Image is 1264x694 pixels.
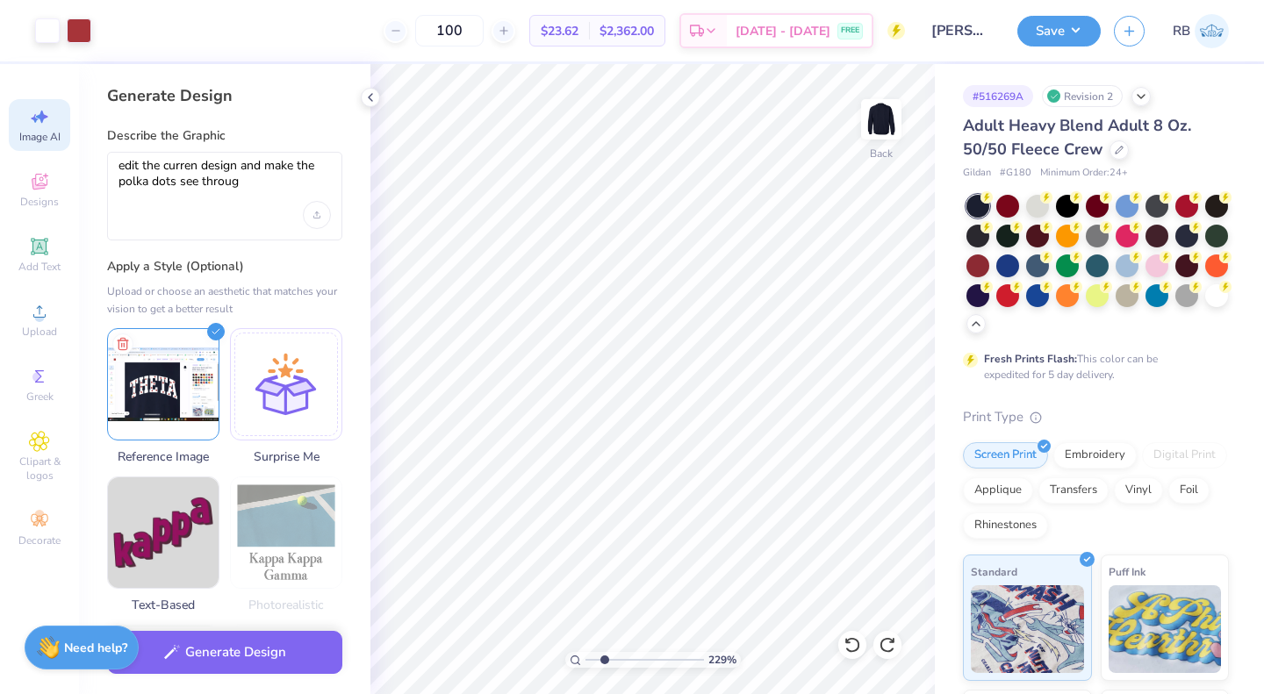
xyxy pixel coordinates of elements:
[1053,442,1137,469] div: Embroidery
[22,325,57,339] span: Upload
[1040,166,1128,181] span: Minimum Order: 24 +
[963,115,1191,160] span: Adult Heavy Blend Adult 8 Oz. 50/50 Fleece Crew
[984,352,1077,366] strong: Fresh Prints Flash:
[971,585,1084,673] img: Standard
[18,260,61,274] span: Add Text
[118,158,331,202] textarea: edit the curren design and make the polka dots see throug
[19,130,61,144] span: Image AI
[107,85,342,106] div: Generate Design
[708,652,736,668] span: 229 %
[230,596,342,614] span: Photorealistic
[108,477,219,588] img: Text-Based
[736,22,830,40] span: [DATE] - [DATE]
[230,447,342,466] span: Surprise Me
[1173,14,1229,48] a: RB
[541,22,578,40] span: $23.62
[1109,562,1145,581] span: Puff Ink
[1017,16,1101,47] button: Save
[1195,14,1229,48] img: Rachel Burke
[963,85,1033,107] div: # 516269A
[107,127,342,145] label: Describe the Graphic
[841,25,859,37] span: FREE
[963,442,1048,469] div: Screen Print
[870,146,893,161] div: Back
[1142,442,1227,469] div: Digital Print
[107,596,219,614] span: Text-Based
[600,22,654,40] span: $2,362.00
[64,640,127,656] strong: Need help?
[415,15,484,47] input: – –
[231,477,341,588] img: Photorealistic
[984,351,1200,383] div: This color can be expedited for 5 day delivery.
[1042,85,1123,107] div: Revision 2
[108,329,219,440] img: Upload reference
[1109,585,1222,673] img: Puff Ink
[20,195,59,209] span: Designs
[107,258,342,275] label: Apply a Style (Optional)
[1000,166,1031,181] span: # G180
[963,512,1048,539] div: Rhinestones
[9,454,70,483] span: Clipart & logos
[1173,21,1190,41] span: RB
[971,562,1017,581] span: Standard
[864,102,899,137] img: Back
[1038,477,1109,504] div: Transfers
[963,407,1229,427] div: Print Type
[107,447,219,466] span: Reference Image
[1114,477,1163,504] div: Vinyl
[963,166,991,181] span: Gildan
[18,533,61,547] span: Decorate
[918,13,1004,48] input: Untitled Design
[303,201,331,229] div: Upload image
[26,390,54,404] span: Greek
[107,631,342,674] button: Generate Design
[1168,477,1210,504] div: Foil
[963,477,1033,504] div: Applique
[107,283,342,318] div: Upload or choose an aesthetic that matches your vision to get a better result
